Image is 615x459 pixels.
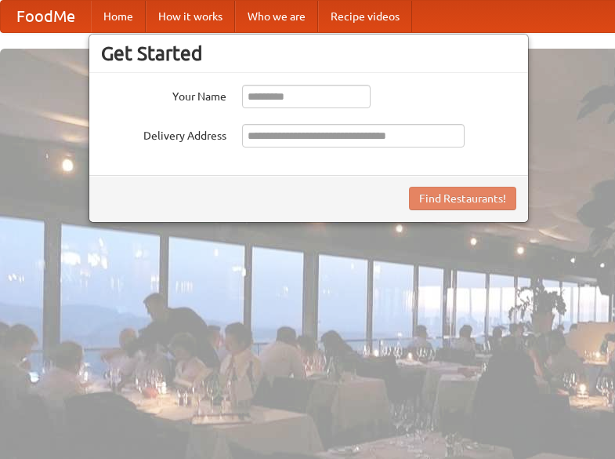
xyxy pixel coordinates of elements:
[235,1,318,32] a: Who we are
[101,42,516,65] h3: Get Started
[101,85,226,104] label: Your Name
[318,1,412,32] a: Recipe videos
[146,1,235,32] a: How it works
[409,187,516,210] button: Find Restaurants!
[91,1,146,32] a: Home
[101,124,226,144] label: Delivery Address
[1,1,91,32] a: FoodMe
